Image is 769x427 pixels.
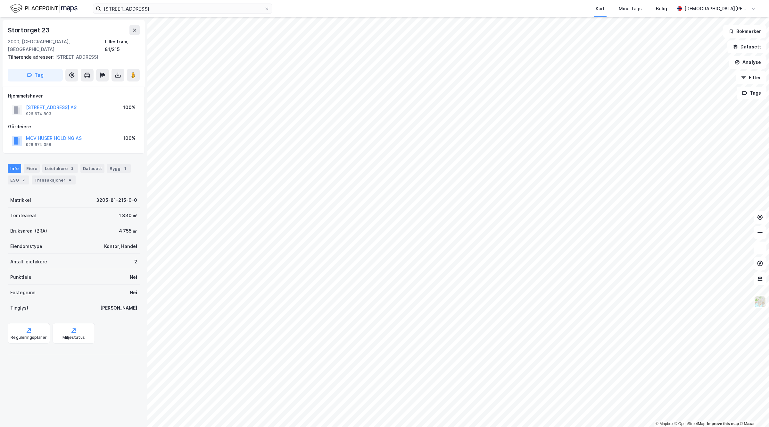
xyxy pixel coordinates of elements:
[107,164,131,173] div: Bygg
[26,142,51,147] div: 926 674 358
[10,243,42,250] div: Eiendomstype
[656,422,673,426] a: Mapbox
[130,273,137,281] div: Nei
[10,3,78,14] img: logo.f888ab2527a4732fd821a326f86c7f29.svg
[69,165,75,172] div: 2
[10,212,36,219] div: Tomteareal
[754,296,766,308] img: Z
[123,134,136,142] div: 100%
[134,258,137,266] div: 2
[8,123,139,131] div: Gårdeiere
[10,289,35,296] div: Festegrunn
[8,53,135,61] div: [STREET_ADDRESS]
[96,196,137,204] div: 3205-81-215-0-0
[737,396,769,427] iframe: Chat Widget
[707,422,739,426] a: Improve this map
[8,69,63,81] button: Tag
[674,422,706,426] a: OpenStreetMap
[8,92,139,100] div: Hjemmelshaver
[104,243,137,250] div: Kontor, Handel
[11,335,47,340] div: Reguleringsplaner
[8,54,55,60] span: Tilhørende adresser:
[119,212,137,219] div: 1 830 ㎡
[736,71,766,84] button: Filter
[729,56,766,69] button: Analyse
[10,196,31,204] div: Matrikkel
[130,289,137,296] div: Nei
[100,304,137,312] div: [PERSON_NAME]
[656,5,667,13] div: Bolig
[619,5,642,13] div: Mine Tags
[24,164,40,173] div: Eiere
[10,273,31,281] div: Punktleie
[8,25,51,35] div: Stortorget 23
[727,40,766,53] button: Datasett
[8,38,105,53] div: 2000, [GEOGRAPHIC_DATA], [GEOGRAPHIC_DATA]
[123,104,136,111] div: 100%
[62,335,85,340] div: Miljøstatus
[10,304,29,312] div: Tinglyst
[122,165,128,172] div: 1
[105,38,140,53] div: Lillestrøm, 81/215
[80,164,104,173] div: Datasett
[101,4,264,13] input: Søk på adresse, matrikkel, gårdeiere, leietakere eller personer
[10,227,47,235] div: Bruksareal (BRA)
[42,164,78,173] div: Leietakere
[26,111,51,116] div: 926 674 803
[737,87,766,99] button: Tags
[20,177,27,183] div: 2
[684,5,748,13] div: [DEMOGRAPHIC_DATA][PERSON_NAME]
[8,175,29,184] div: ESG
[32,175,76,184] div: Transaksjoner
[723,25,766,38] button: Bokmerker
[596,5,605,13] div: Kart
[10,258,47,266] div: Antall leietakere
[67,177,73,183] div: 4
[8,164,21,173] div: Info
[119,227,137,235] div: 4 755 ㎡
